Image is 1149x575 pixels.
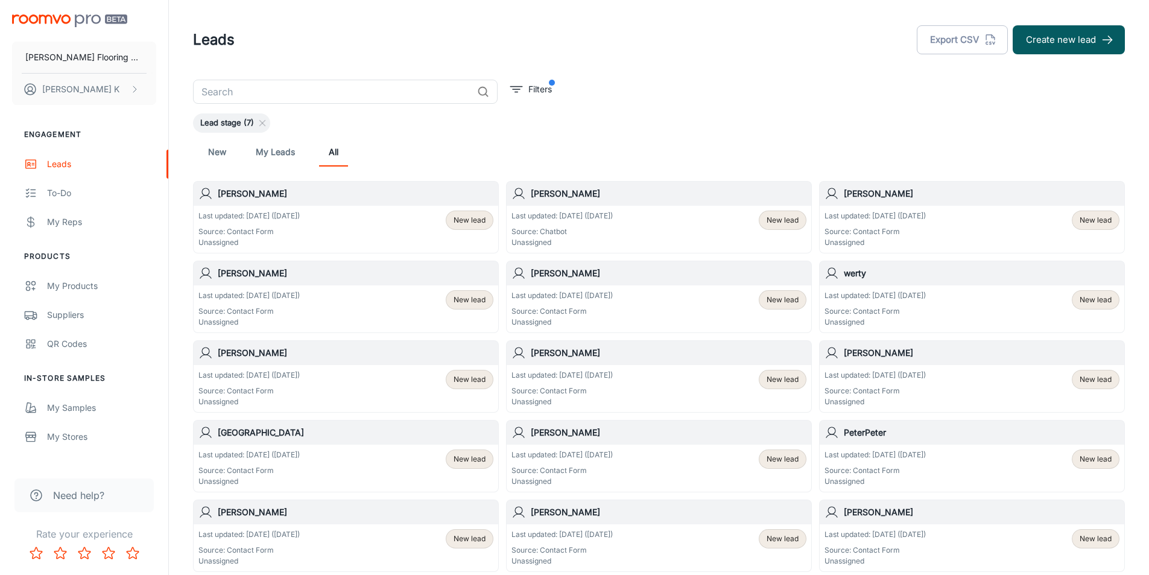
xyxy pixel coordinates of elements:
h6: [PERSON_NAME] [531,267,806,280]
p: Last updated: [DATE] ([DATE]) [825,290,926,301]
span: New lead [1080,294,1112,305]
p: Last updated: [DATE] ([DATE]) [825,529,926,540]
p: Source: Contact Form [198,465,300,476]
p: Unassigned [198,237,300,248]
p: Unassigned [511,237,613,248]
p: Last updated: [DATE] ([DATE]) [198,450,300,460]
span: New lead [767,374,799,385]
h6: PeterPeter [844,426,1119,439]
h6: [PERSON_NAME] [218,187,493,200]
a: [PERSON_NAME]Last updated: [DATE] ([DATE])Source: ChatbotUnassignedNew lead [506,181,812,253]
a: [PERSON_NAME]Last updated: [DATE] ([DATE])Source: Contact FormUnassignedNew lead [506,500,812,572]
p: Source: Chatbot [511,226,613,237]
div: My Products [47,279,156,293]
div: To-do [47,186,156,200]
p: Last updated: [DATE] ([DATE]) [511,450,613,460]
h6: [PERSON_NAME] [844,187,1119,200]
span: New lead [454,294,486,305]
p: [PERSON_NAME] Flooring Center Inc [25,51,143,64]
button: Create new lead [1013,25,1125,54]
span: New lead [454,533,486,544]
div: Leads [47,157,156,171]
span: New lead [1080,533,1112,544]
a: My Leads [256,138,295,167]
span: New lead [454,454,486,465]
button: Rate 2 star [48,541,72,565]
p: Source: Contact Form [825,226,926,237]
p: Source: Contact Form [511,306,613,317]
a: [PERSON_NAME]Last updated: [DATE] ([DATE])Source: Contact FormUnassignedNew lead [819,500,1125,572]
p: Last updated: [DATE] ([DATE]) [825,370,926,381]
a: wertyLast updated: [DATE] ([DATE])Source: Contact FormUnassignedNew lead [819,261,1125,333]
a: [PERSON_NAME]Last updated: [DATE] ([DATE])Source: Contact FormUnassignedNew lead [819,181,1125,253]
p: [PERSON_NAME] K [42,83,119,96]
p: Unassigned [511,317,613,328]
span: New lead [454,374,486,385]
button: [PERSON_NAME] K [12,74,156,105]
button: [PERSON_NAME] Flooring Center Inc [12,42,156,73]
button: Rate 1 star [24,541,48,565]
a: [PERSON_NAME]Last updated: [DATE] ([DATE])Source: Contact FormUnassignedNew lead [506,340,812,413]
h6: [GEOGRAPHIC_DATA] [218,426,493,439]
span: Need help? [53,488,104,503]
h6: [PERSON_NAME] [531,426,806,439]
img: Roomvo PRO Beta [12,14,127,27]
a: [PERSON_NAME]Last updated: [DATE] ([DATE])Source: Contact FormUnassignedNew lead [193,340,499,413]
div: My Stores [47,430,156,443]
p: Last updated: [DATE] ([DATE]) [511,211,613,221]
button: Export CSV [917,25,1008,54]
span: New lead [767,533,799,544]
p: Last updated: [DATE] ([DATE]) [511,290,613,301]
button: filter [507,80,555,99]
p: Unassigned [825,556,926,567]
a: [GEOGRAPHIC_DATA]Last updated: [DATE] ([DATE])Source: Contact FormUnassignedNew lead [193,420,499,492]
p: Source: Contact Form [198,545,300,556]
p: Source: Contact Form [511,545,613,556]
a: [PERSON_NAME]Last updated: [DATE] ([DATE])Source: Contact FormUnassignedNew lead [193,261,499,333]
span: New lead [1080,215,1112,226]
h6: [PERSON_NAME] [218,346,493,360]
h6: [PERSON_NAME] [218,267,493,280]
span: New lead [767,294,799,305]
p: Unassigned [825,476,926,487]
span: New lead [1080,374,1112,385]
p: Filters [528,83,552,96]
p: Last updated: [DATE] ([DATE]) [198,211,300,221]
h6: [PERSON_NAME] [531,506,806,519]
div: Suppliers [47,308,156,322]
div: My Samples [47,401,156,415]
p: Unassigned [511,396,613,407]
h6: [PERSON_NAME] [218,506,493,519]
button: Rate 4 star [97,541,121,565]
span: New lead [1080,454,1112,465]
div: QR Codes [47,337,156,351]
span: New lead [454,215,486,226]
button: Rate 3 star [72,541,97,565]
p: Last updated: [DATE] ([DATE]) [825,450,926,460]
p: Last updated: [DATE] ([DATE]) [825,211,926,221]
a: [PERSON_NAME]Last updated: [DATE] ([DATE])Source: Contact FormUnassignedNew lead [193,181,499,253]
h6: [PERSON_NAME] [531,346,806,360]
div: Lead stage (7) [193,113,270,133]
p: Source: Contact Form [825,545,926,556]
input: Search [193,80,472,104]
button: Rate 5 star [121,541,145,565]
a: [PERSON_NAME]Last updated: [DATE] ([DATE])Source: Contact FormUnassignedNew lead [506,420,812,492]
p: Unassigned [198,556,300,567]
h6: werty [844,267,1119,280]
p: Unassigned [825,237,926,248]
p: Unassigned [198,396,300,407]
p: Last updated: [DATE] ([DATE]) [511,529,613,540]
p: Unassigned [198,476,300,487]
p: Unassigned [511,556,613,567]
h6: [PERSON_NAME] [844,346,1119,360]
a: [PERSON_NAME]Last updated: [DATE] ([DATE])Source: Contact FormUnassignedNew lead [819,340,1125,413]
a: PeterPeterLast updated: [DATE] ([DATE])Source: Contact FormUnassignedNew lead [819,420,1125,492]
div: My Reps [47,215,156,229]
a: All [319,138,348,167]
a: [PERSON_NAME]Last updated: [DATE] ([DATE])Source: Contact FormUnassignedNew lead [193,500,499,572]
p: Unassigned [198,317,300,328]
p: Unassigned [825,317,926,328]
span: Lead stage (7) [193,117,261,129]
a: [PERSON_NAME]Last updated: [DATE] ([DATE])Source: Contact FormUnassignedNew lead [506,261,812,333]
